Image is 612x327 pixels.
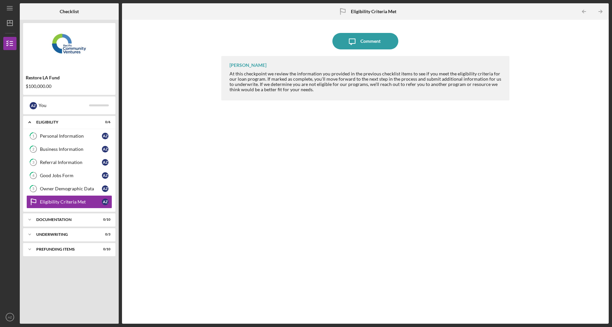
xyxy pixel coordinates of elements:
div: Eligibility Criteria Met [40,199,102,204]
a: 3Referral InformationAZ [26,156,112,169]
a: Eligibility Criteria MetAZ [26,195,112,208]
div: Good Jobs Form [40,173,102,178]
div: A Z [102,133,108,139]
div: Underwriting [36,232,94,236]
div: Eligibility [36,120,94,124]
div: Personal Information [40,133,102,139]
tspan: 5 [32,187,34,191]
div: 0 / 10 [99,218,110,222]
div: A Z [102,172,108,179]
div: Documentation [36,218,94,222]
div: Restore LA Fund [26,75,113,80]
div: 0 / 6 [99,120,110,124]
div: Comment [360,33,381,49]
div: Business Information [40,147,102,152]
tspan: 3 [32,160,34,165]
text: AZ [8,315,12,319]
button: AZ [3,311,16,324]
tspan: 1 [32,134,34,138]
a: 2Business InformationAZ [26,143,112,156]
a: 1Personal InformationAZ [26,129,112,143]
div: A Z [102,199,108,205]
div: [PERSON_NAME] [229,63,266,68]
button: Comment [332,33,398,49]
div: Owner Demographic Data [40,186,102,191]
div: A Z [30,102,37,109]
b: Checklist [60,9,79,14]
div: Referral Information [40,160,102,165]
tspan: 4 [32,174,35,178]
div: At this checkpoint we review the information you provided in the previous checklist items to see ... [229,71,503,92]
div: You [39,100,89,111]
tspan: 2 [32,147,34,151]
div: Prefunding Items [36,247,94,251]
b: Eligibility Criteria Met [351,9,396,14]
div: A Z [102,146,108,152]
a: 4Good Jobs FormAZ [26,169,112,182]
div: 0 / 3 [99,232,110,236]
img: Product logo [23,26,115,66]
div: A Z [102,159,108,166]
div: $100,000.00 [26,84,113,89]
div: A Z [102,185,108,192]
a: 5Owner Demographic DataAZ [26,182,112,195]
div: 0 / 10 [99,247,110,251]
